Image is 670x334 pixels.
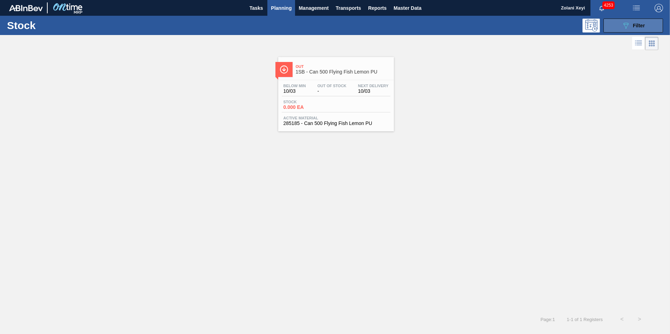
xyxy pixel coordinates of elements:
[566,317,603,322] span: 1 - 1 of 1 Registers
[283,100,333,104] span: Stock
[299,4,329,12] span: Management
[645,37,658,50] div: Card Vision
[358,84,389,88] span: Next Delivery
[394,4,421,12] span: Master Data
[296,69,390,75] span: 1SB - Can 500 Flying Fish Lemon PU
[632,4,641,12] img: userActions
[283,84,306,88] span: Below Min
[283,105,333,110] span: 0.000 EA
[602,1,615,9] span: 4253
[283,116,389,120] span: Active Material
[280,65,288,74] img: Ícone
[603,19,663,33] button: Filter
[271,4,292,12] span: Planning
[9,5,43,11] img: TNhmsLtSVTkK8tSr43FrP2fwEKptu5GPRR3wAAAABJRU5ErkJggg==
[296,64,390,69] span: Out
[632,37,645,50] div: List Vision
[7,21,112,29] h1: Stock
[358,89,389,94] span: 10/03
[368,4,387,12] span: Reports
[631,311,648,328] button: >
[613,311,631,328] button: <
[633,23,645,28] span: Filter
[582,19,600,33] div: Programming: no user selected
[283,121,389,126] span: 285185 - Can 500 Flying Fish Lemon PU
[317,89,347,94] span: -
[655,4,663,12] img: Logout
[336,4,361,12] span: Transports
[317,84,347,88] span: Out Of Stock
[540,317,555,322] span: Page : 1
[283,89,306,94] span: 10/03
[248,4,264,12] span: Tasks
[590,3,613,13] button: Notifications
[273,52,397,131] a: ÍconeOut1SB - Can 500 Flying Fish Lemon PUBelow Min10/03Out Of Stock-Next Delivery10/03Stock0.000...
